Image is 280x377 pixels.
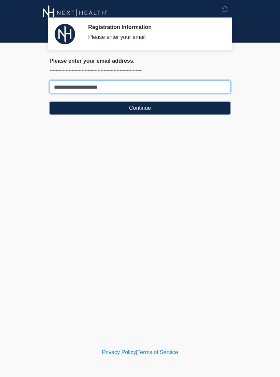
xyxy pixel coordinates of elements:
[55,24,75,44] img: Agent Avatar
[88,24,220,30] h2: Registration Information
[50,58,230,64] h2: Please enter your email address.
[50,102,230,115] button: Continue
[102,349,136,355] a: Privacy Policy
[88,33,220,41] div: Please enter your email
[137,349,178,355] a: Terms of Service
[50,67,230,75] p: ~~~~~~~~~~~~~~~~~~~~~~~~~~~~~
[136,349,137,355] a: |
[43,5,107,20] img: Next-Health Montecito Logo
